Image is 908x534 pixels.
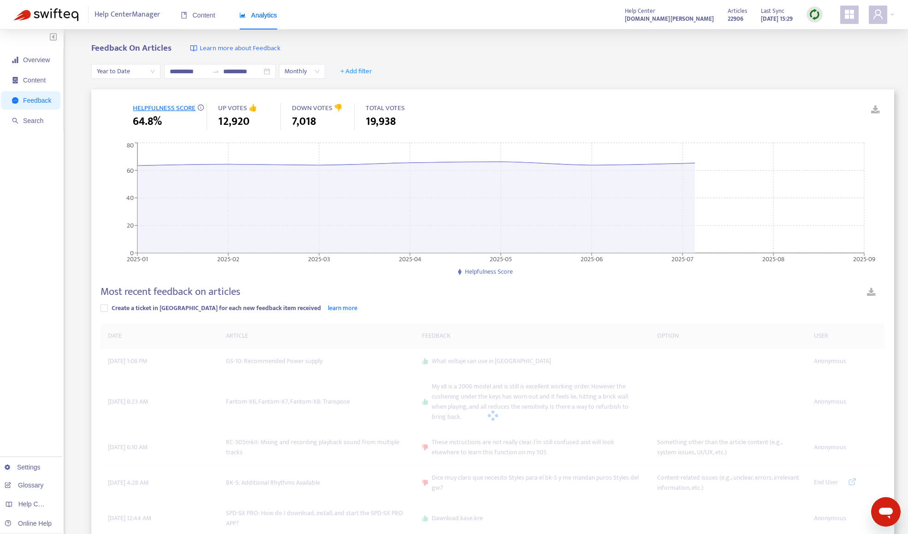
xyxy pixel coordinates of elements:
span: Learn more about Feedback [200,43,280,54]
span: DOWN VOTES 👎 [292,102,343,114]
span: message [12,97,18,104]
span: Last Sync [761,6,784,16]
tspan: 40 [126,193,134,203]
tspan: 2025-09 [853,253,875,264]
span: 7,018 [292,113,316,130]
h4: Most recent feedback on articles [101,286,240,298]
span: Year to Date [97,65,155,78]
a: Online Help [5,520,52,527]
span: search [12,117,18,124]
span: Create a ticket in [GEOGRAPHIC_DATA] for each new feedback item received [112,303,321,313]
tspan: 80 [127,140,134,151]
button: + Add filter [333,64,379,79]
iframe: メッセージングウィンドウを開くボタン [871,497,901,527]
span: book [181,12,187,18]
span: 64.8% [133,113,162,130]
strong: 22906 [728,14,743,24]
span: signal [12,57,18,63]
tspan: 2025-04 [399,253,421,264]
span: container [12,77,18,83]
strong: [DOMAIN_NAME][PERSON_NAME] [625,14,714,24]
a: Glossary [5,481,43,489]
span: Monthly [285,65,320,78]
tspan: 60 [127,165,134,176]
span: Analytics [239,12,277,19]
strong: [DATE] 15:29 [761,14,793,24]
a: learn more [328,303,357,313]
span: Helpfulness Score [465,266,513,277]
tspan: 20 [127,220,134,231]
span: Content [181,12,215,19]
span: Feedback [23,97,51,104]
span: Help Centers [18,500,56,508]
span: 12,920 [218,113,249,130]
span: Help Center Manager [95,6,160,23]
img: Swifteq [14,8,78,21]
span: UP VOTES 👍 [218,102,257,114]
tspan: 2025-03 [308,253,330,264]
span: Content [23,76,46,84]
span: Help Center [625,6,655,16]
tspan: 2025-08 [762,253,784,264]
span: area-chart [239,12,246,18]
tspan: 2025-06 [581,253,603,264]
a: Settings [5,464,41,471]
img: sync.dc5367851b00ba804db3.png [809,9,820,20]
tspan: 2025-02 [217,253,239,264]
span: appstore [844,9,855,20]
tspan: 2025-05 [490,253,512,264]
span: HELPFULNESS SCORE [133,102,196,114]
span: 19,938 [366,113,396,130]
tspan: 0 [130,247,134,258]
img: image-link [190,45,197,52]
span: to [212,68,220,75]
tspan: 2025-01 [127,253,148,264]
span: user [872,9,884,20]
span: Search [23,117,43,124]
span: + Add filter [340,66,372,77]
span: TOTAL VOTES [366,102,405,114]
span: Articles [728,6,747,16]
span: Overview [23,56,50,64]
span: swap-right [212,68,220,75]
a: [DOMAIN_NAME][PERSON_NAME] [625,13,714,24]
tspan: 2025-07 [671,253,694,264]
a: Learn more about Feedback [190,43,280,54]
b: Feedback On Articles [91,41,172,55]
